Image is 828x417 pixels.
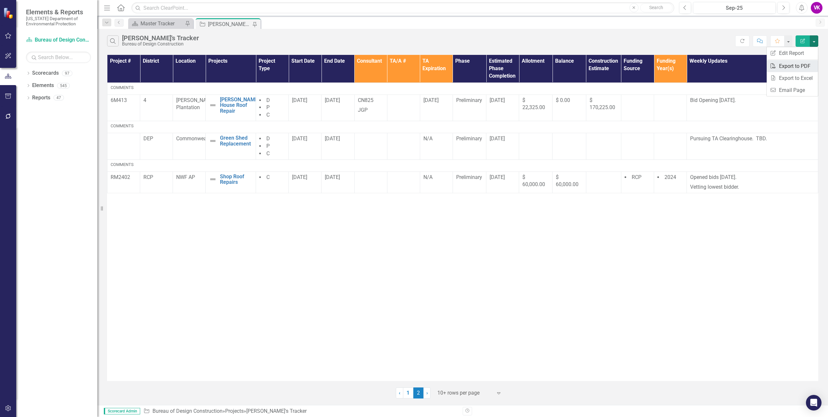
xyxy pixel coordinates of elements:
[143,135,153,142] span: DEP
[556,97,570,103] span: $ 0.00
[586,171,621,193] td: Double-Click to Edit
[490,174,505,180] span: [DATE]
[426,390,428,396] span: ›
[111,85,815,91] div: Comments
[690,135,815,143] p: Pursuing TA Clearinghouse. TBD.
[420,95,453,121] td: Double-Click to Edit
[687,171,818,193] td: Double-Click to Edit
[256,133,289,160] td: Double-Click to Edit
[322,133,354,160] td: Double-Click to Edit
[266,104,270,110] span: P
[354,171,387,193] td: Double-Click to Edit
[26,52,91,63] input: Search Below...
[522,174,545,188] span: $ 60,000.00
[225,408,244,414] a: Projects
[413,387,424,398] span: 2
[358,105,384,114] p: JGP
[354,133,387,160] td: Double-Click to Edit
[130,19,183,28] a: Master Tracker
[690,182,815,191] p: Vetting lowest bidder.
[621,95,654,121] td: Double-Click to Edit
[266,143,270,149] span: P
[111,123,815,129] div: Comments
[586,133,621,160] td: Double-Click to Edit
[486,95,519,121] td: Double-Click to Edit
[266,174,270,180] span: C
[143,174,153,180] span: RCP
[767,60,818,72] a: Export to PDF
[289,171,322,193] td: Double-Click to Edit
[3,7,15,19] img: ClearPoint Strategy
[456,135,482,142] span: Preliminary
[107,171,140,193] td: Double-Click to Edit
[289,133,322,160] td: Double-Click to Edit
[266,97,270,103] span: D
[632,174,641,180] span: RCP
[322,171,354,193] td: Double-Click to Edit
[246,408,307,414] div: [PERSON_NAME]'s Tracker
[209,137,217,145] img: Not Defined
[654,133,687,160] td: Double-Click to Edit
[695,4,773,12] div: Sep-25
[107,121,818,133] td: Double-Click to Edit
[399,390,400,396] span: ‹
[107,82,818,95] td: Double-Click to Edit
[767,72,818,84] a: Export to Excel
[54,95,64,101] div: 47
[32,69,59,77] a: Scorecards
[107,159,818,171] td: Double-Click to Edit
[649,5,663,10] span: Search
[486,171,519,193] td: Double-Click to Edit
[292,174,307,180] span: [DATE]
[173,133,206,160] td: Double-Click to Edit
[767,84,818,96] a: Email Page
[220,97,259,114] a: [PERSON_NAME] House Roof Repair
[687,95,818,121] td: Double-Click to Edit
[107,95,140,121] td: Double-Click to Edit
[664,174,676,180] span: 2024
[640,3,673,12] button: Search
[811,2,822,14] button: VK
[453,171,486,193] td: Double-Click to Edit
[519,171,553,193] td: Double-Click to Edit
[206,171,256,193] td: Double-Click to Edit Right Click for Context Menu
[62,70,72,76] div: 97
[256,95,289,121] td: Double-Click to Edit
[456,174,482,180] span: Preliminary
[556,174,578,188] span: $ 60,000.00
[325,174,340,180] span: [DATE]
[208,20,251,28] div: [PERSON_NAME]'s Tracker
[131,2,674,14] input: Search ClearPoint...
[767,47,818,59] a: Edit Report
[423,135,449,143] div: N/A
[654,95,687,121] td: Double-Click to Edit
[522,97,545,111] span: $ 22,325.00
[420,171,453,193] td: Double-Click to Edit
[209,101,217,109] img: Not Defined
[26,16,91,27] small: [US_STATE] Department of Environmental Protection
[122,42,199,46] div: Bureau of Design Construction
[176,135,213,142] span: Commonwealth
[387,133,420,160] td: Double-Click to Edit
[209,175,217,183] img: Not Defined
[173,171,206,193] td: Double-Click to Edit
[140,133,173,160] td: Double-Click to Edit
[26,36,91,44] a: Bureau of Design Construction
[586,95,621,121] td: Double-Click to Edit
[519,95,553,121] td: Double-Click to Edit
[387,95,420,121] td: Double-Click to Edit
[220,135,252,146] a: Green Shed Replacement
[143,97,146,103] span: 4
[176,97,215,111] span: [PERSON_NAME] Plantation
[111,97,137,104] p: 6M413
[423,174,449,181] div: N/A
[140,171,173,193] td: Double-Click to Edit
[358,97,384,106] p: CN825
[206,95,256,121] td: Double-Click to Edit Right Click for Context Menu
[140,95,173,121] td: Double-Click to Edit
[292,135,307,142] span: [DATE]
[420,133,453,160] td: Double-Click to Edit
[292,97,307,103] span: [DATE]
[553,171,586,193] td: Double-Click to Edit
[32,94,50,102] a: Reports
